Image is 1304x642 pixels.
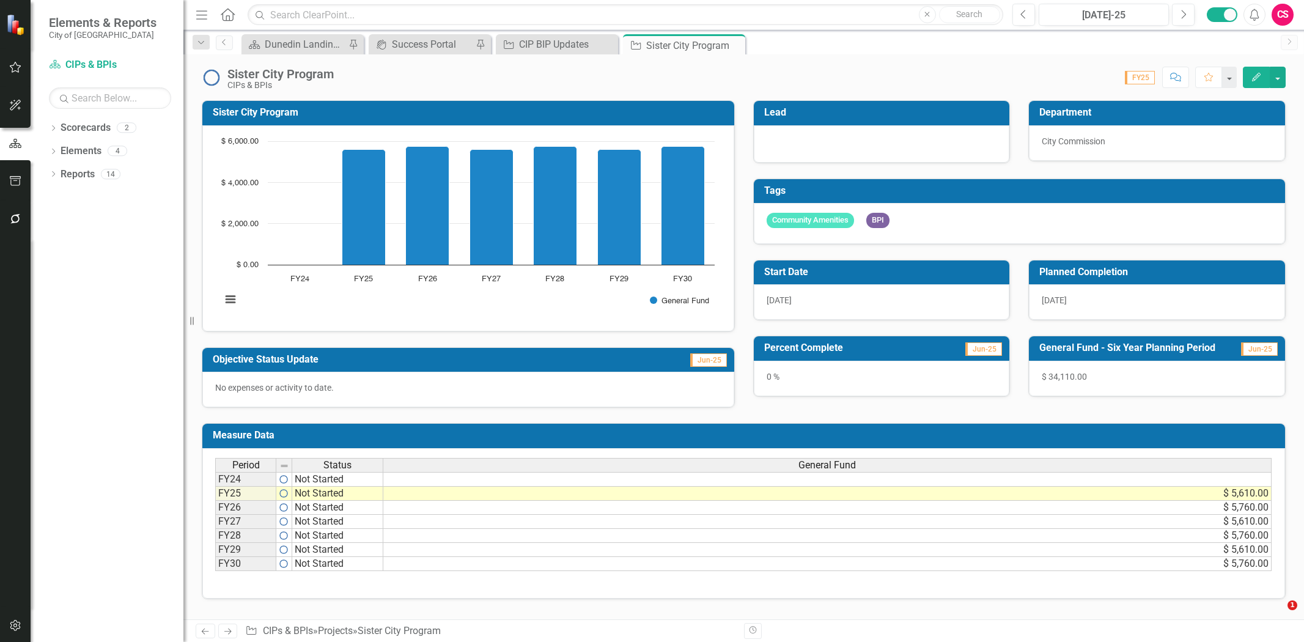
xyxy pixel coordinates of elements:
span: Jun-25 [1241,342,1278,356]
text: $ 0.00 [237,261,259,269]
td: $ 5,610.00 [383,543,1272,557]
text: FY30 [673,275,692,283]
button: Search [939,6,1000,23]
span: Jun-25 [690,353,727,367]
img: RFFIe5fH8O4AAAAASUVORK5CYII= [279,489,289,498]
small: City of [GEOGRAPHIC_DATA] [49,30,157,40]
h3: General Fund - Six Year Planning Period [1039,342,1236,353]
td: Not Started [292,557,383,571]
text: FY27 [482,275,501,283]
a: Elements [61,144,101,158]
div: CIPs & BPIs [227,81,334,90]
td: Not Started [292,487,383,501]
text: FY24 [290,275,309,283]
button: View chart menu, Chart [222,290,239,308]
a: CIPs & BPIs [49,58,171,72]
text: $ 2,000.00 [221,220,259,228]
span: Community Amenities [767,213,854,228]
text: FY26 [418,275,437,283]
td: Not Started [292,543,383,557]
div: Success Portal [392,37,473,52]
button: CS [1272,4,1294,26]
p: No expenses or activity to date. [215,382,721,394]
td: FY30 [215,557,276,571]
path: FY29, 5,610. General Fund. [598,149,641,265]
span: Search [956,9,982,19]
a: Projects [318,625,353,636]
img: RFFIe5fH8O4AAAAASUVORK5CYII= [279,517,289,526]
td: FY26 [215,501,276,515]
img: Not Started [202,68,221,87]
div: CIP BIP Updates [519,37,615,52]
span: $ 34,110.00 [1042,372,1087,382]
div: Sister City Program [227,67,334,81]
a: Success Portal [372,37,473,52]
div: 4 [108,146,127,157]
path: FY30, 5,760. General Fund. [661,146,705,265]
div: Dunedin Landing Page [265,37,345,52]
span: BPI [866,213,890,228]
h3: Start Date [764,267,1004,278]
td: $ 5,760.00 [383,557,1272,571]
td: FY24 [215,472,276,487]
div: Sister City Program [358,625,441,636]
h3: Lead [764,107,1004,118]
div: 14 [101,169,120,179]
svg: Interactive chart [215,135,721,319]
input: Search Below... [49,87,171,109]
img: RFFIe5fH8O4AAAAASUVORK5CYII= [279,531,289,541]
td: FY27 [215,515,276,529]
path: FY28, 5,760. General Fund. [534,146,577,265]
td: $ 5,760.00 [383,501,1272,515]
td: FY25 [215,487,276,501]
td: $ 5,610.00 [383,515,1272,529]
h3: Percent Complete [764,342,926,353]
img: RFFIe5fH8O4AAAAASUVORK5CYII= [279,503,289,512]
h3: Tags [764,185,1280,196]
span: Period [232,460,260,471]
td: FY28 [215,529,276,543]
div: Chart. Highcharts interactive chart. [215,135,721,319]
img: RFFIe5fH8O4AAAAASUVORK5CYII= [279,545,289,555]
td: Not Started [292,501,383,515]
a: Reports [61,168,95,182]
td: FY29 [215,543,276,557]
h3: Planned Completion [1039,267,1279,278]
img: ClearPoint Strategy [6,14,28,35]
td: Not Started [292,529,383,543]
div: » » [245,624,734,638]
td: $ 5,610.00 [383,487,1272,501]
h3: Department [1039,107,1279,118]
a: CIPs & BPIs [263,625,313,636]
div: [DATE]-25 [1043,8,1165,23]
text: $ 4,000.00 [221,179,259,187]
span: Status [323,460,352,471]
div: 0 % [754,361,1010,396]
a: CIP BIP Updates [499,37,615,52]
td: $ 5,760.00 [383,529,1272,543]
h3: Objective Status Update [213,354,592,365]
input: Search ClearPoint... [248,4,1003,26]
div: Sister City Program [646,38,742,53]
text: FY29 [610,275,628,283]
h3: Sister City Program [213,107,728,118]
path: FY27, 5,610. General Fund. [470,149,514,265]
a: Dunedin Landing Page [245,37,345,52]
img: RFFIe5fH8O4AAAAASUVORK5CYII= [279,559,289,569]
td: Not Started [292,515,383,529]
span: City Commission [1042,136,1105,146]
span: [DATE] [1042,295,1067,305]
span: 1 [1287,600,1297,610]
div: 2 [117,123,136,133]
button: Show General Fund [650,296,710,306]
h3: Measure Data [213,430,1279,441]
text: FY25 [354,275,373,283]
img: RFFIe5fH8O4AAAAASUVORK5CYII= [279,474,289,484]
td: Not Started [292,472,383,487]
text: FY28 [545,275,564,283]
button: [DATE]-25 [1039,4,1169,26]
iframe: Intercom live chat [1262,600,1292,630]
img: 8DAGhfEEPCf229AAAAAElFTkSuQmCC [279,461,289,471]
path: FY26, 5,760. General Fund. [406,146,449,265]
span: FY25 [1125,71,1155,84]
